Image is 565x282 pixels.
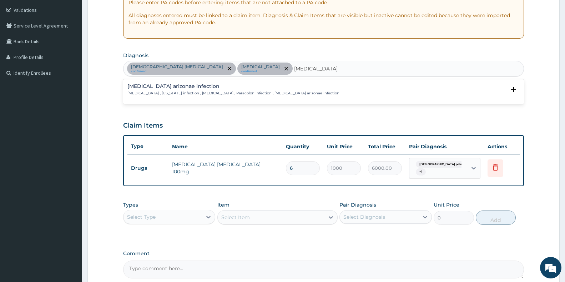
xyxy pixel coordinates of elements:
label: Comment [123,251,524,257]
span: We're online! [41,90,99,162]
th: Quantity [282,139,323,154]
td: [MEDICAL_DATA] [MEDICAL_DATA] 100mg [168,157,282,179]
span: remove selection option [226,65,233,72]
button: Add [476,211,516,225]
div: Select Type [127,213,156,221]
p: [DEMOGRAPHIC_DATA] [MEDICAL_DATA] [131,64,223,70]
label: Unit Price [434,201,459,208]
small: confirmed [131,70,223,73]
label: Diagnosis [123,52,148,59]
label: Types [123,202,138,208]
label: Pair Diagnosis [339,201,376,208]
p: [MEDICAL_DATA] [241,64,280,70]
label: Item [217,201,229,208]
th: Actions [484,139,520,154]
span: + 1 [416,168,426,175]
div: Select Diagnosis [343,213,385,221]
th: Unit Price [323,139,364,154]
th: Type [127,140,168,153]
i: open select status [509,85,518,94]
small: confirmed [241,70,280,73]
h4: [MEDICAL_DATA] arizonae infection [127,84,339,89]
h3: Claim Items [123,122,163,130]
th: Name [168,139,282,154]
img: d_794563401_company_1708531726252_794563401 [13,36,29,54]
p: [MEDICAL_DATA] , [US_STATE] infection , [MEDICAL_DATA] , Paracolon infection , [MEDICAL_DATA] ari... [127,91,339,96]
th: Total Price [364,139,405,154]
div: Minimize live chat window [117,4,134,21]
p: All diagnoses entered must be linked to a claim item. Diagnosis & Claim Items that are visible bu... [128,12,519,26]
th: Pair Diagnosis [405,139,484,154]
textarea: Type your message and hit 'Enter' [4,195,136,220]
div: Chat with us now [37,40,120,49]
span: remove selection option [283,65,289,72]
td: Drugs [127,162,168,175]
span: [DEMOGRAPHIC_DATA] pelvic inflammatory dis... [416,161,495,168]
